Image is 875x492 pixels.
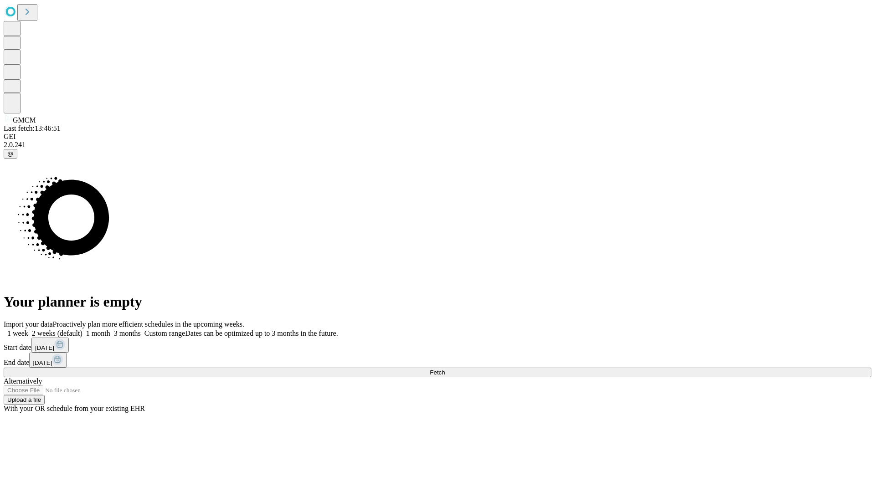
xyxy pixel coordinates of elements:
[4,338,871,353] div: Start date
[29,353,67,368] button: [DATE]
[35,344,54,351] span: [DATE]
[4,320,53,328] span: Import your data
[430,369,445,376] span: Fetch
[4,133,871,141] div: GEI
[4,405,145,412] span: With your OR schedule from your existing EHR
[32,329,82,337] span: 2 weeks (default)
[31,338,69,353] button: [DATE]
[86,329,110,337] span: 1 month
[13,116,36,124] span: GMCM
[4,395,45,405] button: Upload a file
[4,149,17,159] button: @
[4,353,871,368] div: End date
[144,329,185,337] span: Custom range
[7,150,14,157] span: @
[53,320,244,328] span: Proactively plan more efficient schedules in the upcoming weeks.
[4,141,871,149] div: 2.0.241
[4,368,871,377] button: Fetch
[185,329,338,337] span: Dates can be optimized up to 3 months in the future.
[114,329,141,337] span: 3 months
[33,359,52,366] span: [DATE]
[4,124,61,132] span: Last fetch: 13:46:51
[7,329,28,337] span: 1 week
[4,377,42,385] span: Alternatively
[4,293,871,310] h1: Your planner is empty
